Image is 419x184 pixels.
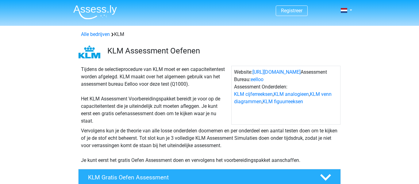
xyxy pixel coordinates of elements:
a: KLM venn diagrammen [234,91,332,104]
a: KLM cijferreeksen [234,91,273,97]
div: Vervolgens kun je de theorie van alle losse onderdelen doornemen en per onderdeel een aantal test... [79,127,340,164]
div: KLM [79,31,340,38]
a: Registreer [281,8,302,14]
h3: KLM Assessment Oefenen [107,46,336,56]
h4: KLM Gratis Oefen Assessment [88,174,310,181]
div: Website: Assessment Bureau: Assessment Onderdelen: , , , [231,66,340,125]
img: Assessly [73,5,117,19]
a: KLM analogieen [274,91,309,97]
a: eelloo [251,76,263,82]
a: [URL][DOMAIN_NAME] [252,69,301,75]
a: Alle bedrijven [81,31,110,37]
div: Tijdens de selectieprocedure van KLM moet er een capaciteitentest worden afgelegd. KLM maakt over... [79,66,231,125]
a: KLM figuurreeksen [263,99,303,104]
